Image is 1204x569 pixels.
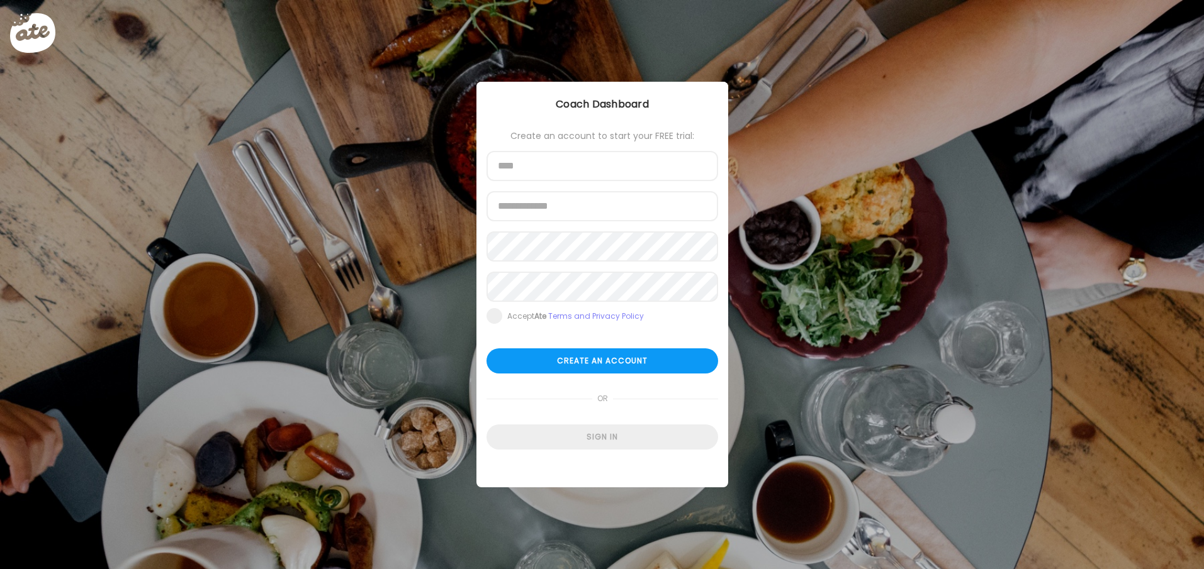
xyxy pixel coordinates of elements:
[548,311,644,321] a: Terms and Privacy Policy
[487,424,718,450] div: Sign in
[487,131,718,141] div: Create an account to start your FREE trial:
[592,386,612,411] span: or
[507,311,644,321] div: Accept
[476,97,728,112] div: Coach Dashboard
[487,348,718,373] div: Create an account
[534,311,546,321] b: Ate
